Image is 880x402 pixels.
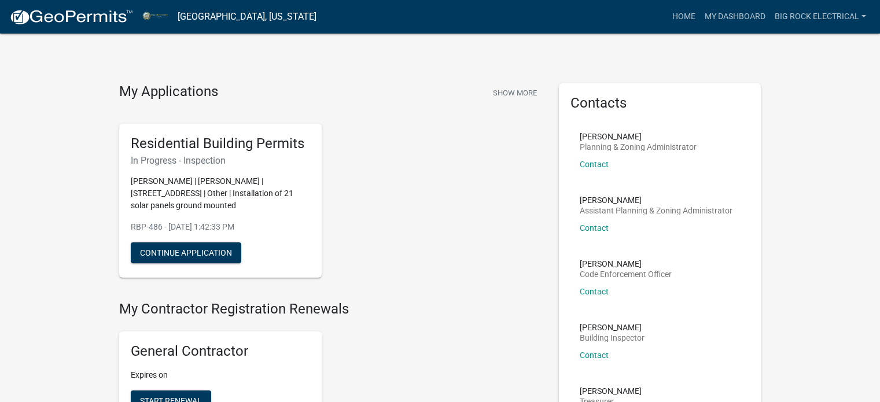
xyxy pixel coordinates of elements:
p: Assistant Planning & Zoning Administrator [580,206,732,215]
a: My Dashboard [700,6,770,28]
p: Planning & Zoning Administrator [580,143,697,151]
p: [PERSON_NAME] | [PERSON_NAME] | [STREET_ADDRESS] | Other | Installation of 21 solar panels ground... [131,175,310,212]
p: [PERSON_NAME] [580,196,732,204]
a: Contact [580,223,609,233]
a: Big Rock Electrical [770,6,871,28]
h5: Contacts [570,95,750,112]
p: Expires on [131,369,310,381]
a: [GEOGRAPHIC_DATA], [US_STATE] [178,7,316,27]
button: Continue Application [131,242,241,263]
h4: My Contractor Registration Renewals [119,301,542,318]
p: [PERSON_NAME] [580,260,672,268]
p: Code Enforcement Officer [580,270,672,278]
h5: General Contractor [131,343,310,360]
p: [PERSON_NAME] [580,387,642,395]
a: Contact [580,160,609,169]
h6: In Progress - Inspection [131,155,310,166]
a: Contact [580,351,609,360]
p: [PERSON_NAME] [580,132,697,141]
p: Building Inspector [580,334,645,342]
p: [PERSON_NAME] [580,323,645,331]
a: Contact [580,287,609,296]
h4: My Applications [119,83,218,101]
button: Show More [488,83,542,102]
p: RBP-486 - [DATE] 1:42:33 PM [131,221,310,233]
a: Home [668,6,700,28]
h5: Residential Building Permits [131,135,310,152]
img: Miami County, Indiana [142,9,168,24]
